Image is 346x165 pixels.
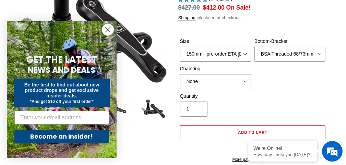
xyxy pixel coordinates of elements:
[254,38,325,45] label: Bottom-Bracket
[180,156,326,163] a: More payment options
[180,38,251,45] label: Size
[102,24,114,36] button: Close dialog
[28,64,96,75] span: NEWS AND DEALS
[238,129,267,135] span: Add to cart
[26,54,97,66] span: GET THE LATEST
[24,82,99,98] span: Be the first to find out about new product drops and get exclusive insider deals.
[203,4,225,11] span: $412.00
[40,43,95,112] span: We're online!
[14,111,109,125] input: Enter your email address
[180,93,251,100] label: Quantity
[8,38,18,48] div: Navigation go back
[3,100,131,124] textarea: Type your message and hit 'Enter'
[180,125,326,140] button: Add to cart
[46,38,126,47] div: Chat with us now
[112,3,129,20] div: Minimize live chat window
[138,94,168,124] img: Load image into Gallery viewer, CANFIELD-AM_DH-CRANKS
[178,14,327,21] div: calculated at checkout.
[253,145,312,151] div: We're Online!
[180,65,251,72] label: Chainring
[253,152,312,157] p: How may I help you today?
[226,3,251,12] span: On Sale!
[30,99,93,104] span: *And get $10 off your first order*
[22,34,39,51] img: d_696896380_company_1647369064580_696896380
[14,130,109,143] button: Become an Insider!
[178,4,200,11] s: $427.00
[178,15,196,21] a: Shipping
